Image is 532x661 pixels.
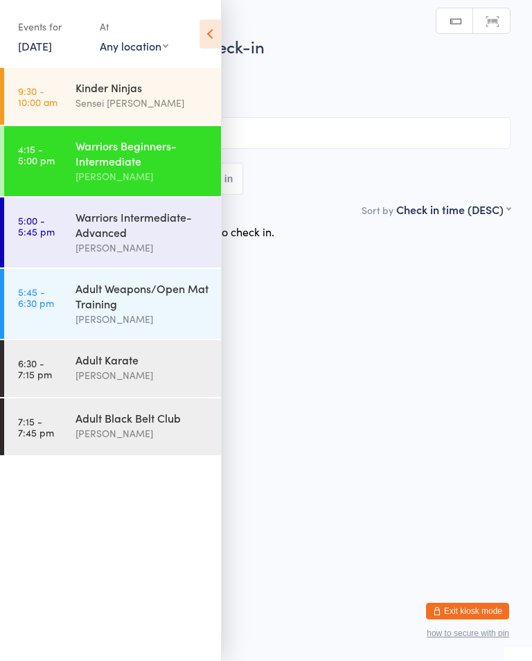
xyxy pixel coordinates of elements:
div: [PERSON_NAME] [76,367,209,383]
div: [PERSON_NAME] [76,240,209,256]
button: how to secure with pin [427,628,509,638]
time: 4:15 - 5:00 pm [18,143,55,166]
div: Adult Weapons/Open Mat Training [76,281,209,311]
input: Search [21,117,511,149]
time: 7:15 - 7:45 pm [18,416,54,438]
div: Adult Black Belt Club [76,410,209,425]
div: [PERSON_NAME] [76,168,209,184]
a: 5:45 -6:30 pmAdult Weapons/Open Mat Training[PERSON_NAME] [4,269,221,339]
span: [PERSON_NAME] [21,78,489,92]
div: At [100,15,168,38]
a: 7:15 -7:45 pmAdult Black Belt Club[PERSON_NAME] [4,398,221,455]
div: [PERSON_NAME] [76,425,209,441]
button: Exit kiosk mode [426,603,509,619]
div: Check in time (DESC) [396,202,511,217]
div: Kinder Ninjas [76,80,209,95]
time: 6:30 - 7:15 pm [18,358,52,380]
a: 5:00 -5:45 pmWarriors Intermediate-Advanced[PERSON_NAME] [4,197,221,267]
time: 5:00 - 5:45 pm [18,215,55,237]
div: Sensei [PERSON_NAME] [76,95,209,111]
span: [DATE] 4:15pm [21,64,489,78]
a: 9:30 -10:00 amKinder NinjasSensei [PERSON_NAME] [4,68,221,125]
div: Warriors Intermediate-Advanced [76,209,209,240]
div: Adult Karate [76,352,209,367]
h2: Warriors Beginners-I… Check-in [21,35,511,58]
div: Warriors Beginners-Intermediate [76,138,209,168]
time: 5:45 - 6:30 pm [18,286,54,308]
a: 6:30 -7:15 pmAdult Karate[PERSON_NAME] [4,340,221,397]
div: [PERSON_NAME] [76,311,209,327]
div: Any location [100,38,168,53]
span: Mount [PERSON_NAME] [21,92,511,106]
time: 9:30 - 10:00 am [18,85,57,107]
a: [DATE] [18,38,52,53]
div: Events for [18,15,86,38]
label: Sort by [362,203,393,217]
a: 4:15 -5:00 pmWarriors Beginners-Intermediate[PERSON_NAME] [4,126,221,196]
